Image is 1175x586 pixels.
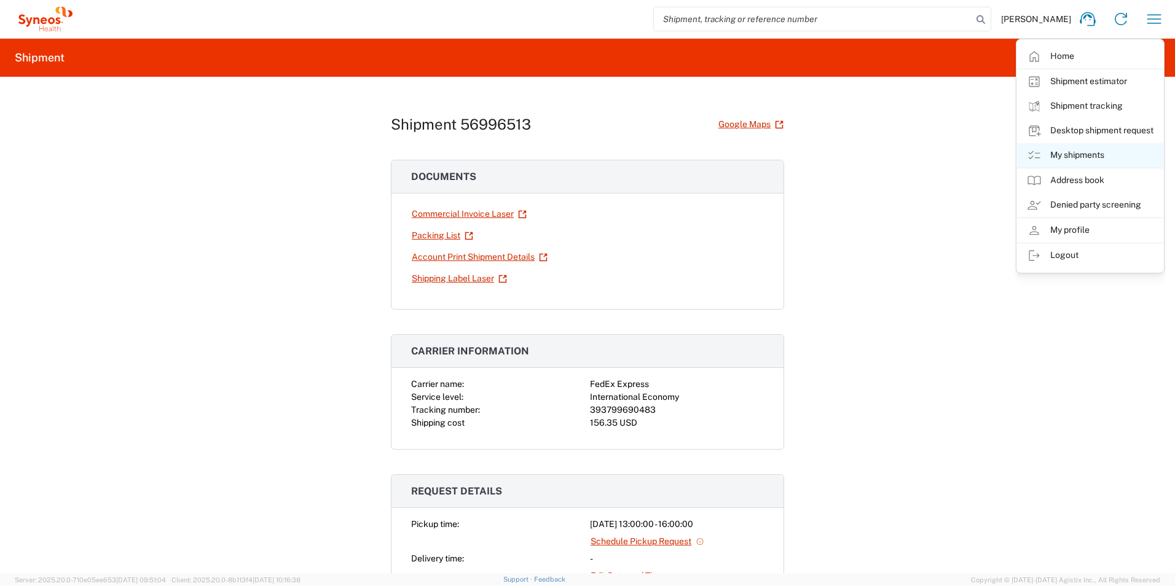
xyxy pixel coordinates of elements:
div: [DATE] 13:00:00 - 16:00:00 [590,518,764,531]
a: Support [503,576,534,583]
a: Desktop shipment request [1017,119,1163,143]
span: Delivery time: [411,553,464,563]
span: Client: 2025.20.0-8b113f4 [171,576,301,584]
span: Service level: [411,392,463,402]
div: - [590,552,764,565]
a: Home [1017,44,1163,69]
span: Pickup time: [411,519,459,529]
div: FedEx Express [590,378,764,391]
span: Documents [411,171,476,182]
a: Shipment estimator [1017,69,1163,94]
span: Carrier information [411,345,529,357]
a: Schedule Pickup Request [590,531,705,552]
span: Request details [411,485,502,497]
span: [DATE] 10:16:38 [253,576,301,584]
a: My shipments [1017,143,1163,168]
a: Denied party screening [1017,193,1163,217]
a: Account Print Shipment Details [411,246,548,268]
span: Copyright © [DATE]-[DATE] Agistix Inc., All Rights Reserved [971,574,1160,585]
span: Shipping cost [411,418,465,428]
span: Server: 2025.20.0-710e05ee653 [15,576,166,584]
div: 156.35 USD [590,416,764,429]
span: Tracking number: [411,405,480,415]
h1: Shipment 56996513 [391,115,531,133]
a: Google Maps [718,114,784,135]
a: Packing List [411,225,474,246]
div: 393799690483 [590,404,764,416]
a: Logout [1017,243,1163,268]
div: International Economy [590,391,764,404]
span: [DATE] 09:51:04 [116,576,166,584]
h2: Shipment [15,50,65,65]
a: Shipping Label Laser [411,268,508,289]
input: Shipment, tracking or reference number [654,7,972,31]
span: [PERSON_NAME] [1001,14,1071,25]
a: My profile [1017,218,1163,243]
a: Commercial Invoice Laser [411,203,527,225]
span: Carrier name: [411,379,464,389]
a: Shipment tracking [1017,94,1163,119]
a: Address book [1017,168,1163,193]
a: Feedback [534,576,565,583]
